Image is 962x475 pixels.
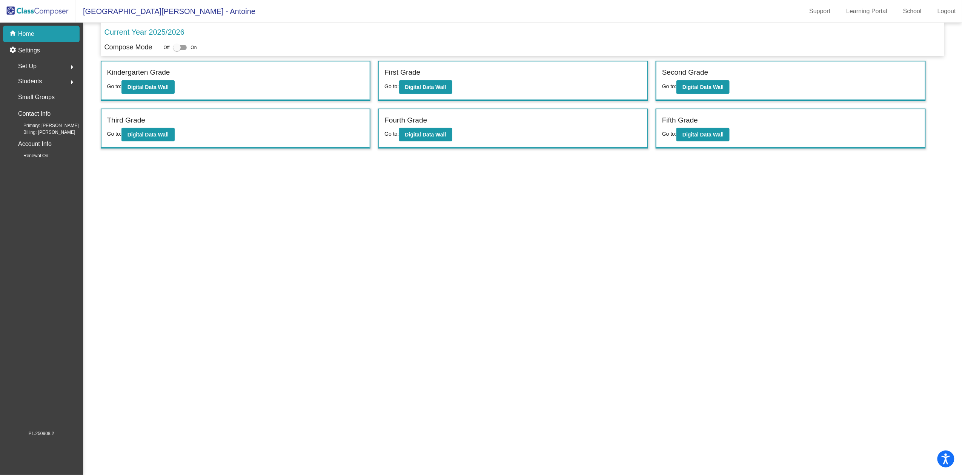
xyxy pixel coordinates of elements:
[384,67,420,78] label: First Grade
[68,78,77,87] mat-icon: arrow_right
[191,44,197,51] span: On
[9,29,18,38] mat-icon: home
[676,80,730,94] button: Digital Data Wall
[121,80,175,94] button: Digital Data Wall
[662,131,676,137] span: Go to:
[384,115,427,126] label: Fourth Grade
[75,5,255,17] span: [GEOGRAPHIC_DATA][PERSON_NAME] - Antoine
[399,128,452,141] button: Digital Data Wall
[11,129,75,136] span: Billing: [PERSON_NAME]
[18,92,55,103] p: Small Groups
[384,131,399,137] span: Go to:
[841,5,894,17] a: Learning Portal
[11,152,49,159] span: Renewal On:
[128,84,169,90] b: Digital Data Wall
[107,83,121,89] span: Go to:
[405,132,446,138] b: Digital Data Wall
[897,5,928,17] a: School
[68,63,77,72] mat-icon: arrow_right
[128,132,169,138] b: Digital Data Wall
[804,5,837,17] a: Support
[18,139,52,149] p: Account Info
[104,42,152,52] p: Compose Mode
[164,44,170,51] span: Off
[18,61,37,72] span: Set Up
[18,76,42,87] span: Students
[662,115,698,126] label: Fifth Grade
[107,67,170,78] label: Kindergarten Grade
[18,46,40,55] p: Settings
[107,131,121,137] span: Go to:
[107,115,145,126] label: Third Grade
[9,46,18,55] mat-icon: settings
[682,132,724,138] b: Digital Data Wall
[399,80,452,94] button: Digital Data Wall
[931,5,962,17] a: Logout
[662,83,676,89] span: Go to:
[18,109,51,119] p: Contact Info
[121,128,175,141] button: Digital Data Wall
[676,128,730,141] button: Digital Data Wall
[405,84,446,90] b: Digital Data Wall
[18,29,34,38] p: Home
[384,83,399,89] span: Go to:
[662,67,708,78] label: Second Grade
[682,84,724,90] b: Digital Data Wall
[104,26,184,38] p: Current Year 2025/2026
[11,122,79,129] span: Primary: [PERSON_NAME]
